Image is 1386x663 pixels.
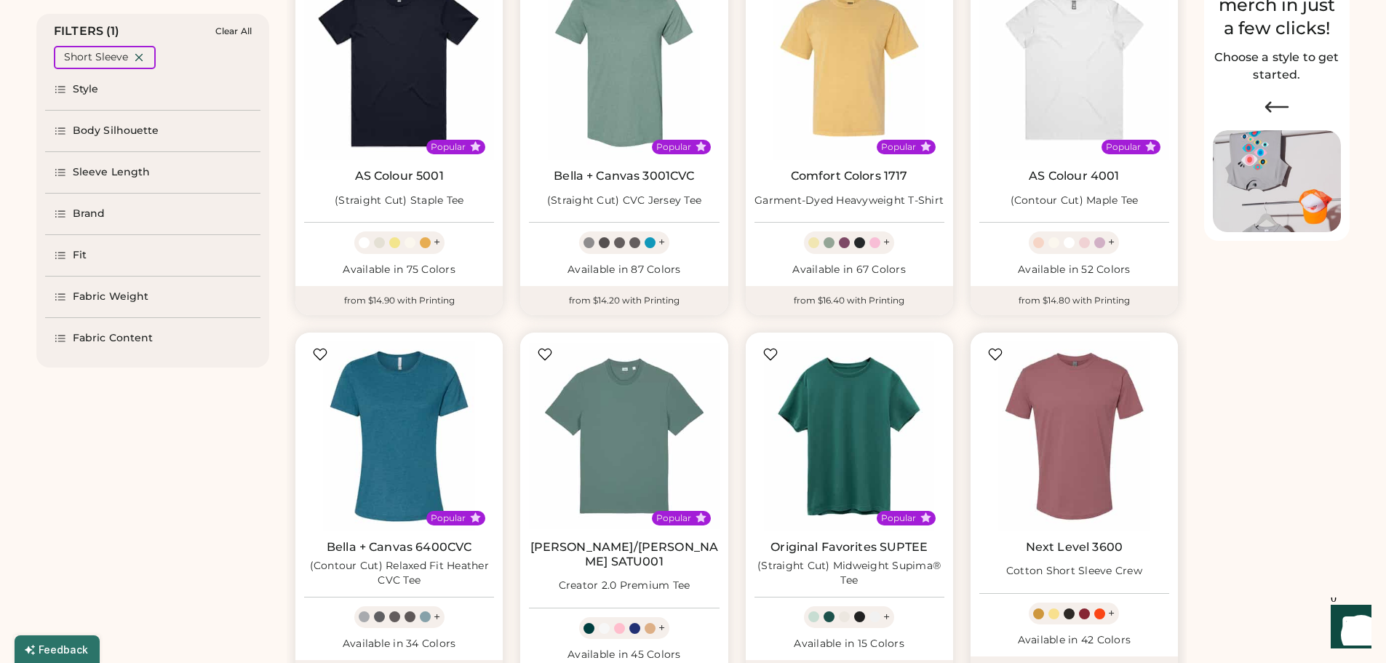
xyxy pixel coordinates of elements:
div: (Straight Cut) CVC Jersey Tee [547,194,701,208]
img: Stanley/Stella SATU001 Creator 2.0 Premium Tee [529,341,719,531]
div: (Contour Cut) Maple Tee [1011,194,1139,208]
div: Popular [881,141,916,153]
div: Popular [431,512,466,524]
div: Brand [73,207,105,221]
div: (Straight Cut) Midweight Supima® Tee [754,559,944,588]
button: Popular Style [1145,141,1156,152]
div: (Straight Cut) Staple Tee [335,194,463,208]
div: + [658,620,665,636]
div: Fabric Weight [73,290,148,304]
div: Sleeve Length [73,165,150,180]
div: Body Silhouette [73,124,159,138]
div: Cotton Short Sleeve Crew [1006,564,1142,579]
div: from $14.20 with Printing [520,286,728,315]
a: Bella + Canvas 6400CVC [327,540,471,555]
button: Popular Style [696,141,706,152]
div: Fit [73,248,87,263]
a: AS Colour 4001 [1029,169,1119,183]
a: Original Favorites SUPTEE [770,540,928,555]
div: from $14.90 with Printing [295,286,503,315]
div: Popular [881,512,916,524]
div: Available in 87 Colors [529,263,719,277]
div: Creator 2.0 Premium Tee [559,579,690,593]
button: Popular Style [470,512,481,523]
div: + [434,609,440,625]
img: Image of Lisa Congdon Eye Print on T-Shirt and Hat [1213,130,1341,233]
div: + [883,234,890,250]
div: + [658,234,665,250]
a: Next Level 3600 [1026,540,1123,555]
div: + [1108,606,1115,622]
div: Available in 75 Colors [304,263,494,277]
img: Original Favorites SUPTEE (Straight Cut) Midweight Supima® Tee [754,341,944,531]
img: BELLA + CANVAS 6400CVC (Contour Cut) Relaxed Fit Heather CVC Tee [304,341,494,531]
div: from $14.80 with Printing [971,286,1178,315]
a: Comfort Colors 1717 [791,169,908,183]
div: Available in 42 Colors [979,633,1169,648]
div: Popular [431,141,466,153]
div: Popular [656,141,691,153]
a: AS Colour 5001 [355,169,444,183]
div: Popular [656,512,691,524]
div: FILTERS (1) [54,23,120,40]
h2: Choose a style to get started. [1213,49,1341,84]
button: Popular Style [470,141,481,152]
button: Popular Style [920,512,931,523]
img: Next Level 3600 Cotton Short Sleeve Crew [979,341,1169,531]
a: Bella + Canvas 3001CVC [554,169,694,183]
div: Available in 45 Colors [529,648,719,662]
div: + [883,609,890,625]
div: Available in 52 Colors [979,263,1169,277]
div: + [434,234,440,250]
div: + [1108,234,1115,250]
a: [PERSON_NAME]/[PERSON_NAME] SATU001 [529,540,719,569]
div: Available in 34 Colors [304,637,494,651]
div: Available in 67 Colors [754,263,944,277]
div: from $16.40 with Printing [746,286,953,315]
button: Popular Style [920,141,931,152]
div: Clear All [215,26,252,36]
div: Available in 15 Colors [754,637,944,651]
div: Style [73,82,99,97]
div: Short Sleeve [64,50,128,65]
iframe: Front Chat [1317,598,1379,660]
div: Garment-Dyed Heavyweight T-Shirt [754,194,944,208]
button: Popular Style [696,512,706,523]
div: Fabric Content [73,331,153,346]
div: Popular [1106,141,1141,153]
div: (Contour Cut) Relaxed Fit Heather CVC Tee [304,559,494,588]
